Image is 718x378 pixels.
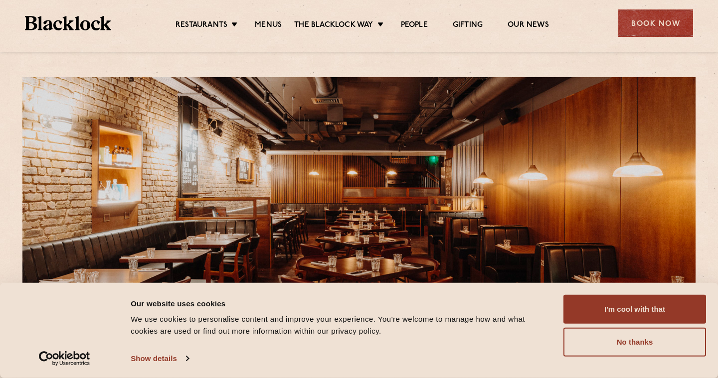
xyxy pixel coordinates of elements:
[563,295,706,324] button: I'm cool with that
[508,20,549,31] a: Our News
[176,20,227,31] a: Restaurants
[255,20,282,31] a: Menus
[563,328,706,357] button: No thanks
[131,351,188,366] a: Show details
[294,20,373,31] a: The Blacklock Way
[25,16,111,30] img: BL_Textured_Logo-footer-cropped.svg
[131,297,552,309] div: Our website uses cookies
[21,351,108,366] a: Usercentrics Cookiebot - opens in a new window
[453,20,483,31] a: Gifting
[401,20,428,31] a: People
[618,9,693,37] div: Book Now
[131,313,552,337] div: We use cookies to personalise content and improve your experience. You're welcome to manage how a...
